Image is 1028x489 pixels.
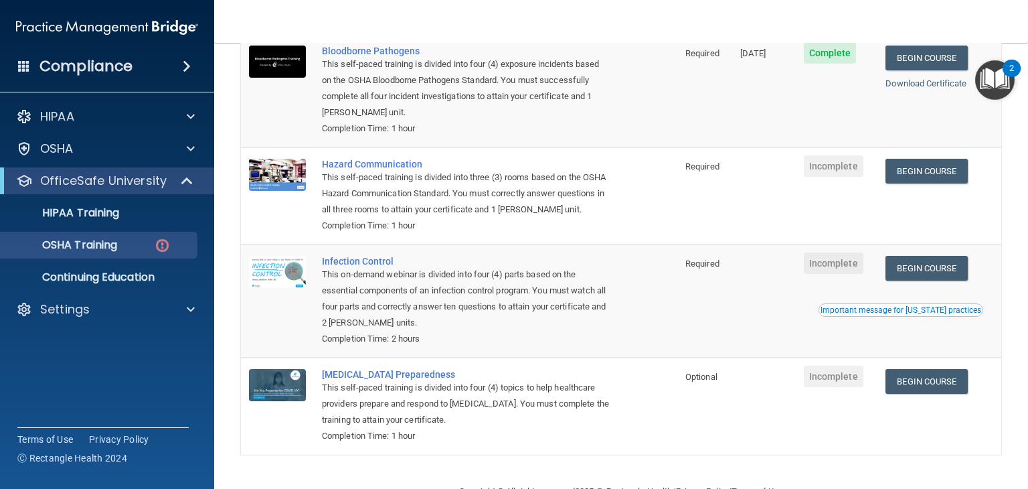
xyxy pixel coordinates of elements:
[322,218,610,234] div: Completion Time: 1 hour
[885,256,967,281] a: Begin Course
[804,366,863,387] span: Incomplete
[821,306,981,314] div: Important message for [US_STATE] practices
[322,56,610,121] div: This self-paced training is divided into four (4) exposure incidents based on the OSHA Bloodborne...
[1009,68,1014,86] div: 2
[804,253,863,274] span: Incomplete
[685,48,719,58] span: Required
[322,380,610,428] div: This self-paced training is divided into four (4) topics to help healthcare providers prepare and...
[9,271,191,284] p: Continuing Education
[322,331,610,347] div: Completion Time: 2 hours
[804,155,863,177] span: Incomplete
[40,141,74,157] p: OSHA
[9,206,119,220] p: HIPAA Training
[40,301,90,318] p: Settings
[322,256,610,267] a: Infection Control
[322,169,610,218] div: This self-paced training is divided into three (3) rooms based on the OSHA Hazard Communication S...
[16,301,195,318] a: Settings
[885,159,967,184] a: Begin Course
[322,46,610,56] a: Bloodborne Pathogens
[16,173,194,189] a: OfficeSafe University
[885,46,967,70] a: Begin Course
[16,109,195,125] a: HIPAA
[885,369,967,394] a: Begin Course
[685,372,717,382] span: Optional
[322,369,610,380] a: [MEDICAL_DATA] Preparedness
[975,60,1015,100] button: Open Resource Center, 2 new notifications
[322,267,610,331] div: This on-demand webinar is divided into four (4) parts based on the essential components of an inf...
[685,161,719,171] span: Required
[322,121,610,137] div: Completion Time: 1 hour
[9,238,117,252] p: OSHA Training
[322,159,610,169] a: Hazard Communication
[17,451,127,465] span: Ⓒ Rectangle Health 2024
[17,433,73,446] a: Terms of Use
[322,428,610,444] div: Completion Time: 1 hour
[89,433,149,446] a: Privacy Policy
[40,109,74,125] p: HIPAA
[804,42,857,64] span: Complete
[16,141,195,157] a: OSHA
[154,237,171,254] img: danger-circle.6113f641.png
[16,14,198,41] img: PMB logo
[685,259,719,269] span: Required
[819,303,983,317] button: Read this if you are a dental practitioner in the state of CA
[39,57,133,76] h4: Compliance
[740,48,766,58] span: [DATE]
[40,173,167,189] p: OfficeSafe University
[885,78,966,88] a: Download Certificate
